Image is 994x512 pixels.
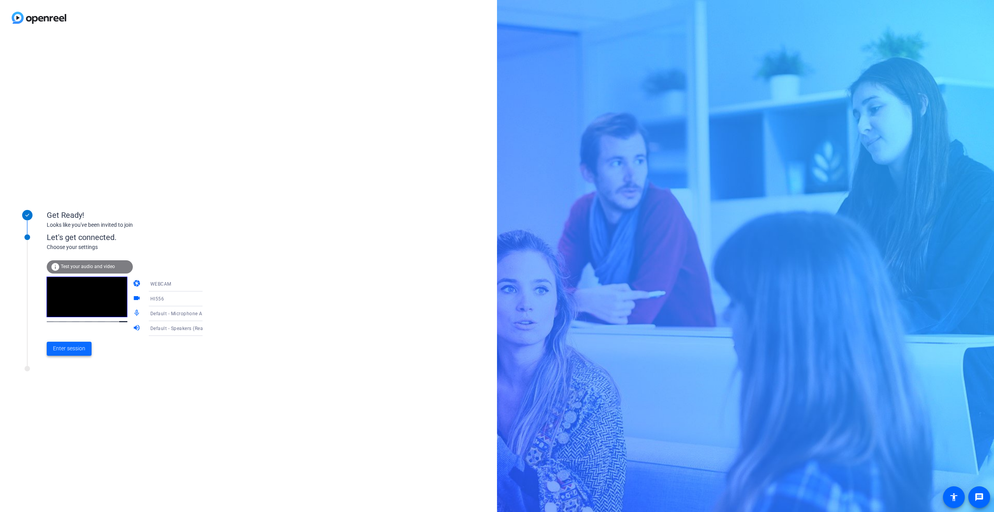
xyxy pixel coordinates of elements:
mat-icon: accessibility [949,493,959,502]
span: HI556 [150,296,164,302]
mat-icon: videocam [133,294,142,304]
mat-icon: info [51,262,60,272]
span: WEBCAM [150,281,171,287]
div: Choose your settings [47,243,219,251]
mat-icon: mic_none [133,309,142,318]
mat-icon: volume_up [133,324,142,333]
div: Get Ready! [47,209,203,221]
button: Enter session [47,342,92,356]
div: Looks like you've been invited to join [47,221,203,229]
span: Test your audio and video [61,264,115,269]
mat-icon: message [975,493,984,502]
div: Let's get connected. [47,231,219,243]
span: Enter session [53,344,85,353]
mat-icon: camera [133,279,142,289]
span: Default - Speakers (Realtek(R) Audio) [150,325,234,331]
span: Default - Microphone Array (Realtek(R) Audio) [150,310,254,316]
